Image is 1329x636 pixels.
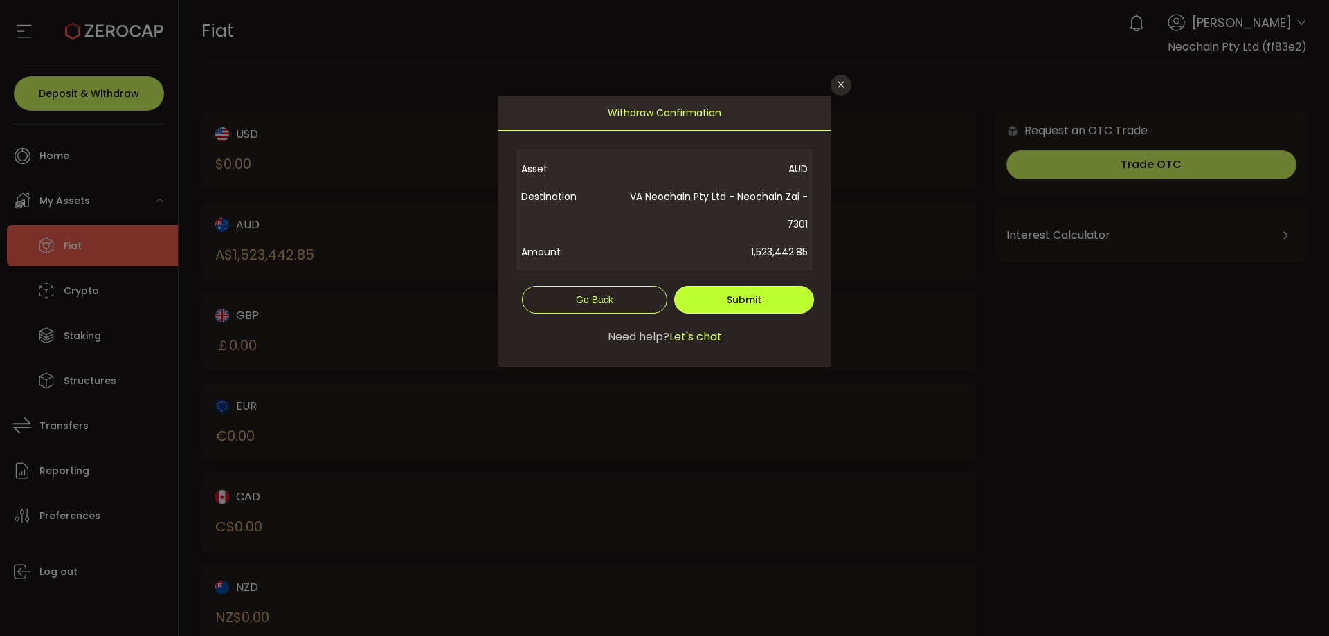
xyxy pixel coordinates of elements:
span: Go Back [576,294,613,305]
button: Go Back [522,286,667,314]
span: Submit [727,293,761,307]
span: Need help? [608,329,669,345]
span: Amount [521,238,609,266]
span: Destination [521,183,609,238]
span: AUD [609,155,808,183]
span: VA Neochain Pty Ltd - Neochain Zai - 7301 [609,183,808,238]
span: Asset [521,155,609,183]
div: dialog [498,96,831,367]
span: Withdraw Confirmation [608,96,721,130]
button: Submit [674,286,814,314]
iframe: Chat Widget [1260,570,1329,636]
button: Close [831,75,851,96]
span: 1,523,442.85 [609,238,808,266]
span: Let's chat [669,329,722,345]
